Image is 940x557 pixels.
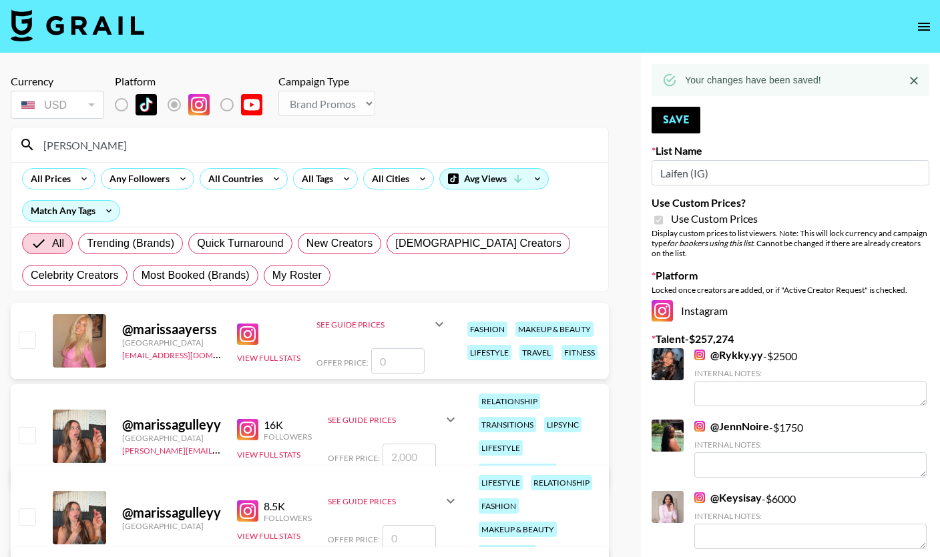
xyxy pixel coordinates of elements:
[264,500,312,513] div: 8.5K
[694,491,927,549] div: - $ 6000
[652,285,929,295] div: Locked once creators are added, or if "Active Creator Request" is checked.
[652,228,929,258] div: Display custom prices to list viewers. Note: This will lock currency and campaign type . Cannot b...
[515,322,594,337] div: makeup & beauty
[328,496,443,506] div: See Guide Prices
[122,348,256,360] a: [EMAIL_ADDRESS][DOMAIN_NAME]
[197,235,284,251] span: Quick Turnaround
[694,440,927,450] div: Internal Notes:
[122,321,221,338] div: @ marissaayerss
[35,134,600,155] input: Search by User Name
[11,75,104,88] div: Currency
[328,485,459,517] div: See Guide Prices
[694,421,705,432] img: Instagram
[694,492,705,503] img: Instagram
[294,169,336,189] div: All Tags
[115,75,273,88] div: Platform
[694,420,927,478] div: - $ 1750
[272,267,322,284] span: My Roster
[264,513,312,523] div: Followers
[52,235,64,251] span: All
[328,534,380,544] span: Offer Price:
[306,235,373,251] span: New Creators
[479,498,519,514] div: fashion
[479,394,540,409] div: relationship
[142,267,250,284] span: Most Booked (Brands)
[652,144,929,157] label: List Name
[328,404,459,436] div: See Guide Prices
[479,440,523,456] div: lifestyle
[237,419,258,440] img: Instagram
[11,9,144,41] img: Grail Talent
[278,75,375,88] div: Campaign Type
[694,348,763,362] a: @Rykky.yy
[264,418,312,432] div: 16K
[467,345,511,360] div: lifestyle
[188,94,210,115] img: Instagram
[237,353,300,363] button: View Full Stats
[694,511,927,521] div: Internal Notes:
[31,267,119,284] span: Celebrity Creators
[237,531,300,541] button: View Full Stats
[694,491,762,504] a: @Keysisay
[671,212,758,225] span: Use Custom Prices
[87,235,174,251] span: Trending (Brands)
[667,238,753,248] em: for bookers using this list
[122,504,221,521] div: @ marissagulleyy
[694,368,927,378] div: Internal Notes:
[544,417,581,432] div: lipsync
[200,169,266,189] div: All Countries
[136,94,157,115] img: TikTok
[237,450,300,460] button: View Full Stats
[395,235,561,251] span: [DEMOGRAPHIC_DATA] Creators
[101,169,172,189] div: Any Followers
[11,88,104,121] div: Currency is locked to USD
[241,94,262,115] img: YouTube
[652,332,929,346] label: Talent - $ 257,274
[652,300,929,322] div: Instagram
[264,432,312,442] div: Followers
[479,475,523,490] div: lifestyle
[467,322,507,337] div: fashion
[364,169,412,189] div: All Cities
[531,475,592,490] div: relationship
[383,525,436,550] input: 0
[519,345,553,360] div: travel
[237,324,258,345] img: Instagram
[652,300,673,322] img: Instagram
[115,91,273,119] div: List locked to Instagram.
[23,169,73,189] div: All Prices
[479,417,536,432] div: transitions
[685,68,821,92] div: Your changes have been saved!
[122,433,221,443] div: [GEOGRAPHIC_DATA]
[911,13,937,40] button: open drawer
[694,350,705,360] img: Instagram
[13,93,101,117] div: USD
[328,453,380,463] span: Offer Price:
[23,201,120,221] div: Match Any Tags
[316,308,447,340] div: See Guide Prices
[440,169,548,189] div: Avg Views
[479,464,557,479] div: makeup & beauty
[122,416,221,433] div: @ marissagulleyy
[122,443,447,456] a: [PERSON_NAME][EMAIL_ADDRESS][PERSON_NAME][PERSON_NAME][DOMAIN_NAME]
[383,444,436,469] input: 2,000
[316,358,369,368] span: Offer Price:
[479,522,557,537] div: makeup & beauty
[316,320,431,330] div: See Guide Prices
[122,338,221,348] div: [GEOGRAPHIC_DATA]
[652,269,929,282] label: Platform
[694,348,927,406] div: - $ 2500
[371,348,425,374] input: 0
[561,345,598,360] div: fitness
[328,415,443,425] div: See Guide Prices
[904,71,924,91] button: Close
[122,521,221,531] div: [GEOGRAPHIC_DATA]
[237,500,258,522] img: Instagram
[652,196,929,209] label: Use Custom Prices?
[652,107,700,133] button: Save
[694,420,769,433] a: @JennNoire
